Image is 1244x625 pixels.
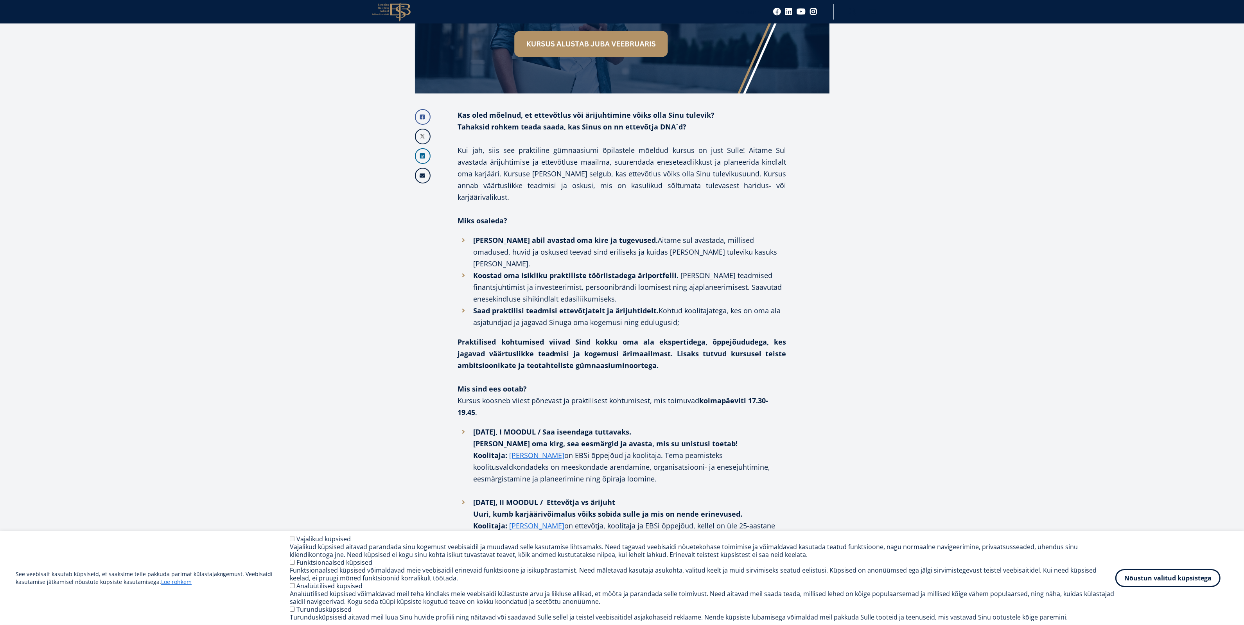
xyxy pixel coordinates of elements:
strong: Praktilised kohtumised viivad Sind kokku oma ala ekspertidega, õppejõududega, kes jagavad väärtus... [458,337,786,370]
a: Linkedin [785,8,793,16]
label: Analüütilised küpsised [296,582,363,590]
a: [PERSON_NAME] [510,449,565,461]
div: Analüütilised küpsised võimaldavad meil teha kindlaks meie veebisaidi külastuste arvu ja liikluse... [290,590,1115,605]
div: Funktsionaalsed küpsised võimaldavad meie veebisaidil erinevaid funktsioone ja isikupärastamist. ... [290,566,1115,582]
div: Vajalikud küpsised aitavad parandada sinu kogemust veebisaidil ja muudavad selle kasutamise lihts... [290,543,1115,559]
strong: [PERSON_NAME] abil avastad oma kire ja tugevused. [474,235,658,245]
a: Instagram [810,8,818,16]
a: Facebook [774,8,781,16]
li: on ettevõtja, koolitaja ja EBSi õppejõud, kellel on üle 25-aastane ettevõtluskogemus. Tema koolit... [458,496,786,578]
strong: kolmapäeviti [700,396,747,405]
strong: Miks osaleda? [458,216,508,225]
strong: 17.30-19.45 [458,396,768,417]
strong: Koolitaja: [474,451,508,460]
strong: [PERSON_NAME] oma kirg, sea eesmärgid ja avasta, mis su unistusi toetab! [474,439,738,448]
strong: [DATE], I MOODUL / Saa iseendaga tuttavaks. [474,427,632,436]
li: . [PERSON_NAME] teadmised finantsjuhtimist ja investeerimist, persoonibrändi loomisest ning ajapl... [458,269,786,305]
strong: Kas oled mõelnud, et ettevõtlus või ärijuhtimine võiks olla Sinu tulevik? Tahaksid rohkem teada s... [458,110,715,131]
strong: Koolitaja: [474,521,508,530]
button: Nõustun valitud küpsistega [1115,569,1221,587]
li: on EBSi õppejõud ja koolitaja. Tema peamisteks koolitusvaldkondadeks on meeskondade arendamine, o... [458,426,786,496]
p: See veebisait kasutab küpsiseid, et saaksime teile pakkuda parimat külastajakogemust. Veebisaidi ... [16,570,290,586]
strong: Saad praktilisi teadmisi ettevõtjatelt ja ärijuhtidelt. [474,306,659,315]
a: [PERSON_NAME] [510,520,565,532]
li: Kohtud koolitajatega, kes on oma ala asjatundjad ja jagavad Sinuga oma kogemusi ning edulugusid; [458,305,786,328]
li: Aitame sul avastada, millised omadused, huvid ja oskused teevad sind eriliseks ja kuidas [PERSON_... [458,234,786,269]
label: Funktsionaalsed küpsised [296,558,372,567]
a: Email [415,168,431,183]
p: Kui jah, siis see praktiline gümnaasiumi õpilastele mõeldud kursus on just Sulle! Aitame Sul avas... [458,144,786,203]
strong: [DATE], II MOODUL / Ettevõtja vs ärijuht Uuri, kumb karjäärivõimalus võiks sobida sulle ja mis on... [474,497,743,519]
strong: Mis sind ees ootab? [458,384,527,393]
div: Turundusküpsiseid aitavad meil luua Sinu huvide profiili ning näitavad või saadavad Sulle sellel ... [290,613,1115,621]
a: Facebook [415,109,431,125]
a: Loe rohkem [161,578,192,586]
p: Kursus koosneb viiest põnevast ja praktilisest kohtumisest, mis toimuvad . [458,383,786,418]
img: X [416,129,430,144]
a: Youtube [797,8,806,16]
a: Linkedin [415,148,431,164]
label: Vajalikud küpsised [296,535,351,543]
label: Turundusküpsised [296,605,352,614]
strong: Koostad oma isikliku praktiliste tööriistadega äriportfelli [474,271,677,280]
